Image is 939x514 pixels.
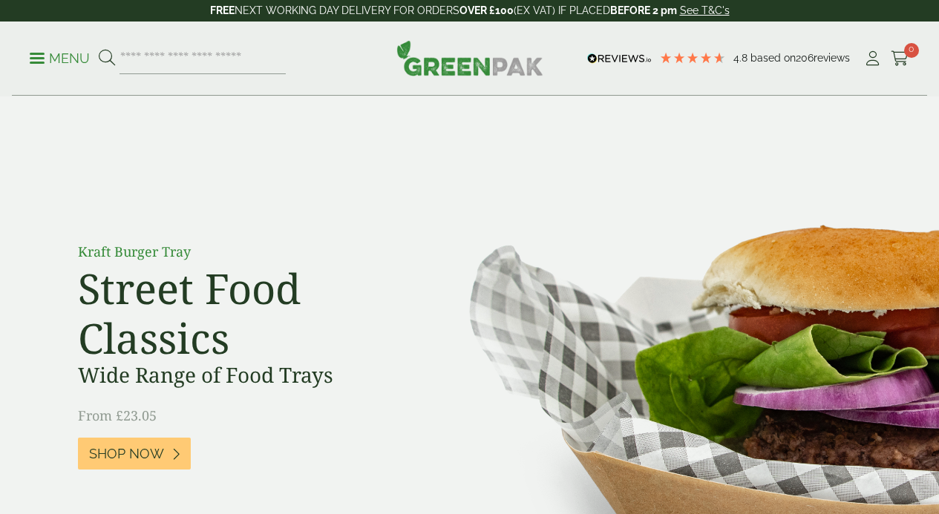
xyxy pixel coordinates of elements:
[863,51,882,66] i: My Account
[30,50,90,67] p: Menu
[459,4,514,16] strong: OVER £100
[733,52,750,64] span: 4.8
[814,52,850,64] span: reviews
[78,242,412,262] p: Kraft Burger Tray
[78,263,412,363] h2: Street Food Classics
[680,4,730,16] a: See T&C's
[610,4,677,16] strong: BEFORE 2 pm
[78,363,412,388] h3: Wide Range of Food Trays
[30,50,90,65] a: Menu
[396,40,543,76] img: GreenPak Supplies
[587,53,652,64] img: REVIEWS.io
[210,4,235,16] strong: FREE
[78,406,157,424] span: From £23.05
[78,438,191,469] a: Shop Now
[904,43,919,58] span: 0
[891,51,909,66] i: Cart
[750,52,796,64] span: Based on
[796,52,814,64] span: 206
[659,51,726,65] div: 4.79 Stars
[89,446,164,462] span: Shop Now
[891,47,909,70] a: 0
